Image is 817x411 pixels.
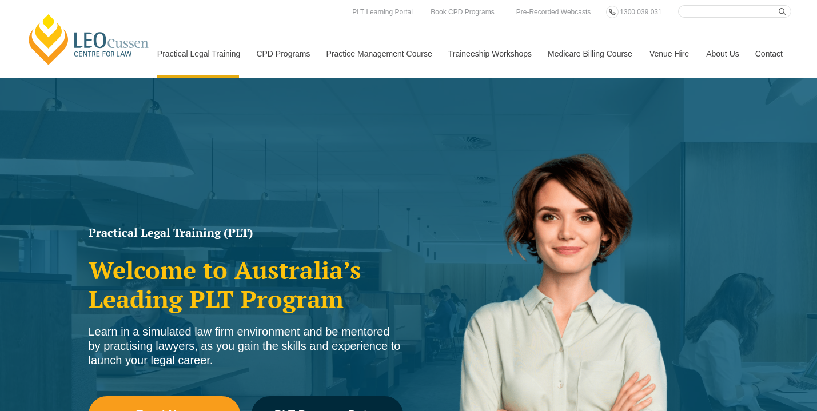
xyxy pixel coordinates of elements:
a: Traineeship Workshops [440,29,539,78]
h1: Practical Legal Training (PLT) [89,227,403,238]
a: Book CPD Programs [428,6,497,18]
iframe: LiveChat chat widget [740,334,788,382]
h2: Welcome to Australia’s Leading PLT Program [89,256,403,313]
a: Pre-Recorded Webcasts [513,6,594,18]
div: Learn in a simulated law firm environment and be mentored by practising lawyers, as you gain the ... [89,325,403,368]
a: Medicare Billing Course [539,29,641,78]
a: CPD Programs [248,29,317,78]
a: Practical Legal Training [149,29,248,78]
a: Practice Management Course [318,29,440,78]
span: 1300 039 031 [620,8,661,16]
a: PLT Learning Portal [349,6,416,18]
a: Contact [747,29,791,78]
a: [PERSON_NAME] Centre for Law [26,13,152,66]
a: Venue Hire [641,29,698,78]
a: 1300 039 031 [617,6,664,18]
a: About Us [698,29,747,78]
